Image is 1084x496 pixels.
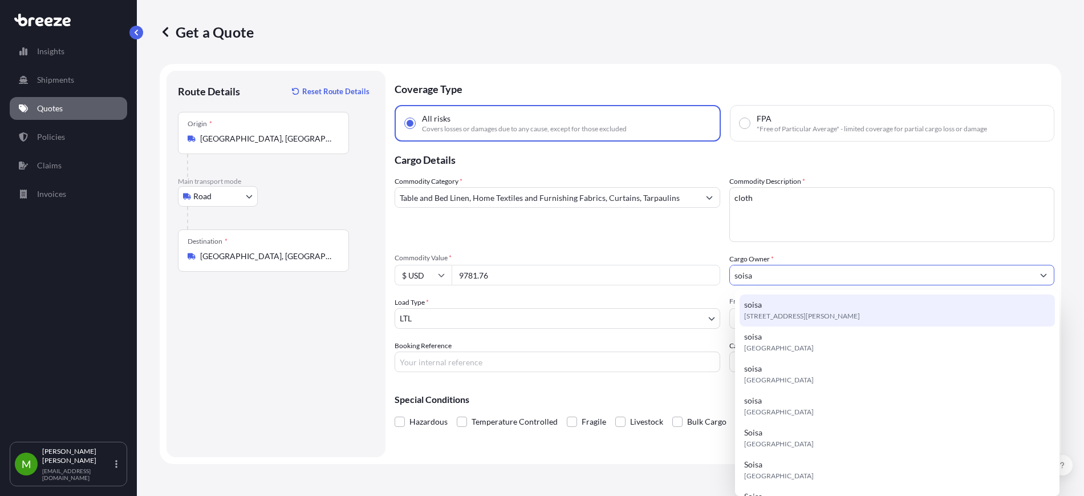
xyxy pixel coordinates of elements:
p: Policies [37,131,65,143]
span: M [22,458,31,470]
span: Hazardous [409,413,448,430]
span: [GEOGRAPHIC_DATA] [744,374,814,386]
span: Load Type [395,297,429,308]
p: Shipments [37,74,74,86]
p: Claims [37,160,62,171]
input: Your internal reference [395,352,720,372]
button: Show suggestions [699,187,720,208]
span: LTL [400,313,412,324]
p: Quotes [37,103,63,114]
p: Route Details [178,84,240,98]
span: Freight Cost [729,297,1055,306]
span: All risks [422,113,450,124]
button: Select transport [178,186,258,207]
span: Commodity Value [395,253,720,263]
span: [GEOGRAPHIC_DATA] [744,342,814,354]
p: Get a Quote [160,23,254,41]
span: Bulk Cargo [687,413,726,430]
div: Destination [188,237,228,246]
p: Coverage Type [395,71,1054,105]
span: Livestock [630,413,663,430]
input: Origin [200,133,335,144]
input: Destination [200,251,335,262]
p: Invoices [37,188,66,200]
p: Insights [37,46,64,57]
span: soisa [744,331,762,342]
p: Cargo Details [395,142,1054,176]
span: [GEOGRAPHIC_DATA] [744,470,814,482]
span: [GEOGRAPHIC_DATA] [744,406,814,418]
input: Select a commodity type [395,187,699,208]
p: Main transport mode [178,177,374,186]
span: Temperature Controlled [472,413,558,430]
label: Cargo Owner [729,253,774,265]
p: Special Conditions [395,395,1054,404]
div: Origin [188,119,212,128]
span: soisa [744,299,762,310]
p: Reset Route Details [302,86,370,97]
span: soisa [744,363,762,374]
button: Show suggestions [1033,265,1054,285]
span: [STREET_ADDRESS][PERSON_NAME] [744,310,860,322]
input: Type amount [452,265,720,285]
span: "Free of Particular Average" - limited coverage for partial cargo loss or damage [757,124,987,134]
span: Covers losses or damages due to any cause, except for those excluded [422,124,627,134]
label: Commodity Description [729,176,805,187]
label: Carrier Name [729,340,770,352]
span: [GEOGRAPHIC_DATA] [744,438,814,450]
input: Full name [730,265,1034,285]
span: soisa [744,395,762,406]
span: Road [193,191,212,202]
label: Booking Reference [395,340,452,352]
span: Fragile [582,413,606,430]
p: [PERSON_NAME] [PERSON_NAME] [42,447,113,465]
label: Commodity Category [395,176,462,187]
span: Soisa [744,427,762,438]
p: [EMAIL_ADDRESS][DOMAIN_NAME] [42,467,113,481]
span: FPA [757,113,772,124]
span: Soisa [744,459,762,470]
input: Enter name [729,352,1055,372]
